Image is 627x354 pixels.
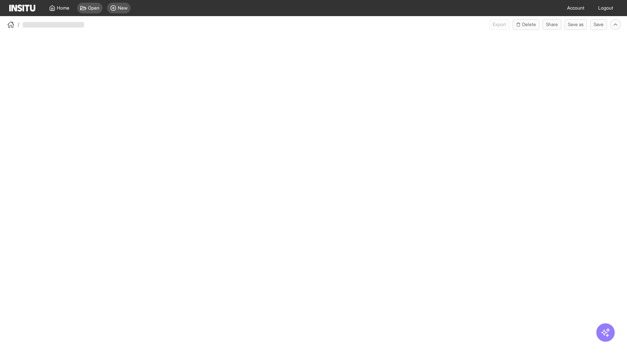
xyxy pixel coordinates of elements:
[543,19,561,30] button: Share
[9,5,35,12] img: Logo
[18,21,20,28] span: /
[489,19,510,30] button: Export
[6,20,20,29] button: /
[564,19,587,30] button: Save as
[513,19,539,30] button: Delete
[57,5,69,11] span: Home
[489,19,510,30] span: Can currently only export from Insights reports.
[118,5,127,11] span: New
[590,19,607,30] button: Save
[88,5,99,11] span: Open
